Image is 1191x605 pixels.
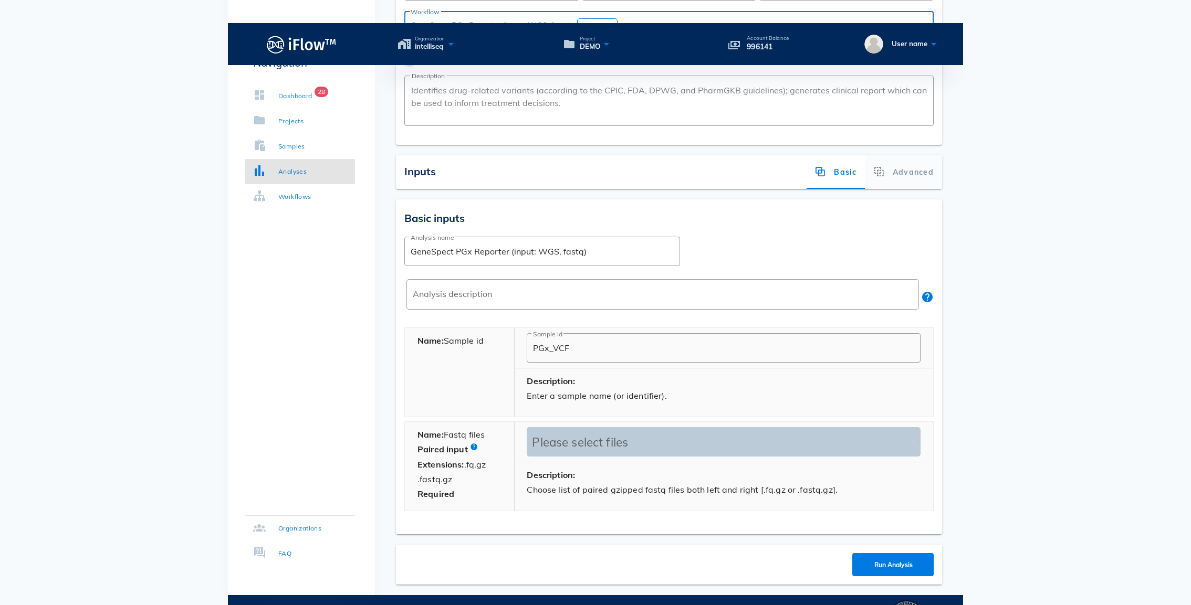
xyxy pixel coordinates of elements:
span: DEMO [580,41,600,52]
span: intelliseq [415,41,445,52]
p: Enter a sample name (or identifier). [527,388,921,403]
div: Dashboard [278,91,312,101]
img: User name [864,35,883,54]
b: Description: [527,470,575,480]
div: Advanced [865,155,942,189]
span: Inputs [404,165,436,178]
b: Paired input [417,444,468,454]
b: Description: [527,376,575,386]
label: Sample id [533,330,562,338]
span: Basic inputs [404,211,465,225]
span: GeneSpect PGx Reporter (input: WGS, fastq) [411,20,572,30]
span: Project [580,36,600,41]
i: arrow_drop_down [915,20,927,33]
p: Account Balance [747,36,789,41]
span: User name [892,39,927,48]
b: Name: [417,429,444,440]
span: Description [410,73,446,79]
b: Name: [417,335,444,346]
div: Projects [278,116,304,126]
span: Badge [315,87,328,97]
div: Samples [278,141,305,152]
div: Fastq files .fq.gz .fastq.gz [405,422,515,511]
div: Sample id [405,328,515,417]
p: 996141 [747,41,789,52]
a: Logo [228,33,375,56]
div: Workflows [278,192,311,202]
b: Extensions: [417,459,464,470]
p: Identifies drug-related variants (according to the CPIC, FDA, DPWG, and PharmGKB guidelines); gen... [411,84,927,109]
b: Required [417,489,454,499]
button: Run Analysis [852,553,934,576]
div: Organizations [278,523,321,534]
div: WorkflowGeneSpect PGx Reporter (input: WGS, fastq)100 credits [404,11,934,40]
div: FAQ [278,548,291,559]
div: Analyses [278,166,307,177]
div: Basic [807,155,865,189]
p: Choose list of paired gzipped fastq files both left and right [.fq.gz or .fastq.gz]. [527,482,921,497]
span: Organization [415,36,445,41]
span: Run Analysis [873,561,912,569]
label: Analysis name [411,233,454,241]
span: 100 credits [581,22,613,30]
label: Workflow [411,8,439,16]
